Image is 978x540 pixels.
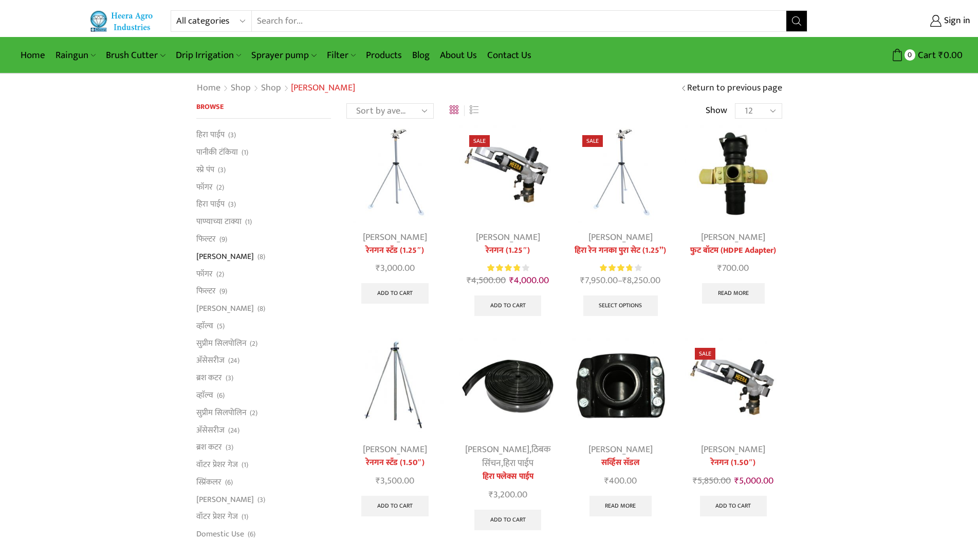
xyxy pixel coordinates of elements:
img: Heera Flex Pipe [459,338,556,435]
a: स्प्रिंकलर [196,473,222,491]
a: [PERSON_NAME] [196,248,254,265]
span: ₹ [717,260,722,276]
a: ब्रश कटर [196,369,222,387]
bdi: 3,500.00 [376,473,414,489]
bdi: 700.00 [717,260,749,276]
bdi: 8,250.00 [622,273,660,288]
a: Return to previous page [687,82,782,95]
span: (6) [217,390,225,401]
a: [PERSON_NAME] [196,300,254,318]
a: स्प्रे पंप [196,161,214,178]
a: अ‍ॅसेसरीज [196,352,225,369]
span: (24) [228,356,239,366]
a: Sprayer pump [246,43,321,67]
input: Search for... [252,11,786,31]
span: Browse [196,101,224,113]
span: (1) [242,512,248,522]
span: (9) [219,286,227,296]
a: हिरा पाईप [196,129,225,143]
span: (3) [218,165,226,175]
a: Brush Cutter [101,43,170,67]
bdi: 5,850.00 [693,473,731,489]
a: Select options for “हिरा रेन गनका पुरा सेट (1.25'')” [583,295,658,316]
img: Heera Raingun [685,338,782,435]
a: Shop [230,82,251,95]
span: (3) [228,199,236,210]
img: रेनगन स्टॅंड (1.25") [346,125,444,222]
a: [PERSON_NAME] [701,442,765,457]
span: ₹ [604,473,609,489]
bdi: 0.00 [938,47,963,63]
a: रेनगन (1.25″) [459,245,556,257]
nav: Breadcrumb [196,82,355,95]
span: (1) [242,147,248,158]
span: Rated out of 5 [487,263,520,273]
a: सुप्रीम सिलपोलिन [196,334,246,352]
span: Sale [695,348,715,360]
span: Sale [469,135,490,147]
a: ब्रश कटर [196,439,222,456]
a: Drip Irrigation [171,43,246,67]
bdi: 4,500.00 [467,273,506,288]
span: – [572,274,669,288]
a: वॉटर प्रेशर गेज [196,508,238,526]
a: [PERSON_NAME] [465,442,529,457]
span: (2) [216,269,224,280]
a: हिरा रेन गनका पुरा सेट (1.25”) [572,245,669,257]
span: (2) [250,339,257,349]
a: सर्व्हिस सॅडल [572,457,669,469]
span: (8) [257,304,265,314]
div: Rated 3.89 out of 5 [487,263,529,273]
a: Home [15,43,50,67]
span: ₹ [734,473,739,489]
a: हिरा पाईप [503,456,533,471]
span: (5) [217,321,225,331]
span: Sign in [942,14,970,28]
a: [PERSON_NAME] [196,491,254,508]
a: हिरा फ्लेक्स पाईप [459,471,556,483]
button: Search button [786,11,807,31]
span: (2) [250,408,257,418]
select: Shop order [346,103,434,119]
a: Select options for “फुट बॉटम (HDPE Adapter)” [702,283,765,304]
a: Home [196,82,221,95]
a: वॉटर प्रेशर गेज [196,456,238,474]
a: Products [361,43,407,67]
span: ₹ [693,473,697,489]
div: , , [459,443,556,471]
img: Heera Rain Gun Complete Set [572,125,669,222]
span: (3) [257,495,265,505]
span: ₹ [376,473,380,489]
a: Shop [261,82,282,95]
a: [PERSON_NAME] [363,230,427,245]
a: फिल्टर [196,230,216,248]
a: [PERSON_NAME] [701,230,765,245]
span: ₹ [580,273,585,288]
span: (24) [228,425,239,436]
a: सुप्रीम सिलपोलिन [196,404,246,421]
a: फॉगर [196,178,213,196]
a: पानीकी टंकिया [196,144,238,161]
a: 0 Cart ₹0.00 [818,46,963,65]
a: पाण्याच्या टाक्या [196,213,242,231]
a: फिल्टर [196,283,216,300]
a: Raingun [50,43,101,67]
span: (6) [225,477,233,488]
a: Blog [407,43,435,67]
span: (1) [242,460,248,470]
a: ठिबक सिंचन [482,442,551,471]
span: ₹ [509,273,514,288]
bdi: 5,000.00 [734,473,773,489]
img: pelican raingun stand [346,338,444,435]
span: ₹ [489,487,493,502]
a: Contact Us [482,43,537,67]
span: Rated out of 5 [600,263,632,273]
a: व्हाॅल्व [196,317,213,334]
span: (1) [245,217,252,227]
span: (3) [226,442,233,453]
span: ₹ [622,273,627,288]
div: Rated 3.86 out of 5 [600,263,641,273]
span: ₹ [938,47,944,63]
bdi: 3,200.00 [489,487,527,502]
a: रेनगन (1.50″) [685,457,782,469]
